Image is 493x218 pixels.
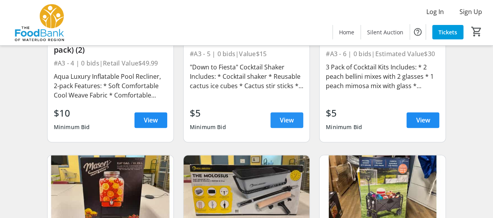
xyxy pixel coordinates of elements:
[326,120,362,134] div: Minimum Bid
[339,28,354,36] span: Home
[190,62,303,90] div: "Down to Fiesta" Cocktail Shaker Includes: * Cocktail shaker * Reusable cactus ice cubes * Cactus...
[144,115,158,125] span: View
[54,106,90,120] div: $10
[470,25,484,39] button: Cart
[134,112,167,128] a: View
[190,106,226,120] div: $5
[54,120,90,134] div: Minimum Bid
[270,112,303,128] a: View
[406,112,439,128] a: View
[333,25,360,39] a: Home
[420,5,450,18] button: Log In
[453,5,488,18] button: Sign Up
[326,48,439,59] div: #A3 - 6 | 0 bids | Estimated Value $30
[54,72,167,100] div: Aqua Luxury Inflatable Pool Recliner, 2-pack Features: * Soft Comfortable Cool Weave Fabric * Com...
[426,7,444,16] span: Log In
[459,7,482,16] span: Sign Up
[326,106,362,120] div: $5
[190,48,303,59] div: #A3 - 5 | 0 bids | Value $15
[416,115,430,125] span: View
[54,58,167,69] div: #A3 - 4 | 0 bids | Retail Value $49.99
[361,25,410,39] a: Silent Auction
[438,28,457,36] span: Tickets
[5,3,74,42] img: The Food Bank of Waterloo Region's Logo
[190,120,226,134] div: Minimum Bid
[280,115,294,125] span: View
[367,28,403,36] span: Silent Auction
[410,24,426,40] button: Help
[432,25,463,39] a: Tickets
[326,62,439,90] div: 3 Pack of Cocktail Kits Includes: * 2 peach bellini mixes with 2 glasses * 1 peach mimosa mix wit...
